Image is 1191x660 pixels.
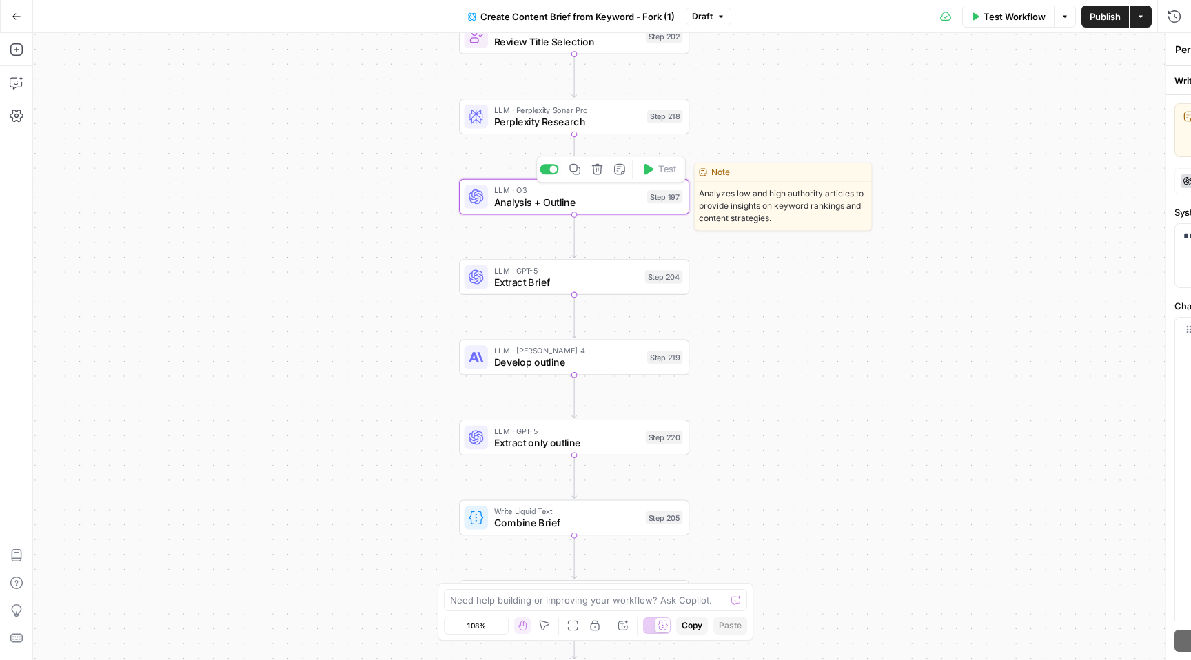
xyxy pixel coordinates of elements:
[572,375,576,418] g: Edge from step_219 to step_220
[494,505,640,517] span: Write Liquid Text
[459,179,689,215] div: LLM · O3Analysis + OutlineStep 197Test
[636,160,682,179] button: Test
[719,619,742,632] span: Paste
[962,6,1054,28] button: Test Workflow
[494,355,641,370] span: Develop outline
[494,265,639,276] span: LLM · GPT-5
[494,194,641,209] span: Analysis + Outline
[647,351,683,364] div: Step 219
[645,270,683,283] div: Step 204
[658,163,676,176] span: Test
[494,104,641,116] span: LLM · Perplexity Sonar Pro
[467,620,486,631] span: 108%
[459,499,689,535] div: Write Liquid TextCombine BriefStep 205
[572,295,576,338] g: Edge from step_204 to step_219
[460,6,683,28] button: Create Content Brief from Keyword - Fork (1)
[682,619,702,632] span: Copy
[572,455,576,499] g: Edge from step_220 to step_205
[695,182,871,230] span: Analyzes low and high authority articles to provide insights on keyword rankings and content stra...
[572,616,576,659] g: Edge from step_203 to end
[692,10,713,23] span: Draft
[572,535,576,579] g: Edge from step_205 to step_203
[459,259,689,295] div: LLM · GPT-5Extract BriefStep 204
[572,54,576,98] g: Edge from step_202 to step_218
[459,340,689,375] div: LLM · [PERSON_NAME] 4Develop outlineStep 219
[494,435,640,451] span: Extract only outline
[494,114,641,130] span: Perplexity Research
[572,214,576,258] g: Edge from step_197 to step_204
[459,420,689,455] div: LLM · GPT-5Extract only outlineStep 220
[459,99,689,134] div: LLM · Perplexity Sonar ProPerplexity ResearchStep 218
[459,580,689,616] div: Format JSONJSONStep 203
[646,431,683,444] div: Step 220
[676,617,708,635] button: Copy
[646,511,683,524] div: Step 205
[646,30,683,43] div: Step 202
[647,190,683,203] div: Step 197
[459,19,689,54] div: Human ReviewReview Title SelectionStep 202
[1090,10,1121,23] span: Publish
[695,163,871,182] div: Note
[494,344,641,356] span: LLM · [PERSON_NAME] 4
[494,275,639,290] span: Extract Brief
[480,10,675,23] span: Create Content Brief from Keyword - Fork (1)
[984,10,1046,23] span: Test Workflow
[647,110,683,123] div: Step 218
[686,8,731,25] button: Draft
[494,184,641,196] span: LLM · O3
[494,34,640,49] span: Review Title Selection
[1081,6,1129,28] button: Publish
[494,425,640,437] span: LLM · GPT-5
[713,617,747,635] button: Paste
[494,515,640,530] span: Combine Brief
